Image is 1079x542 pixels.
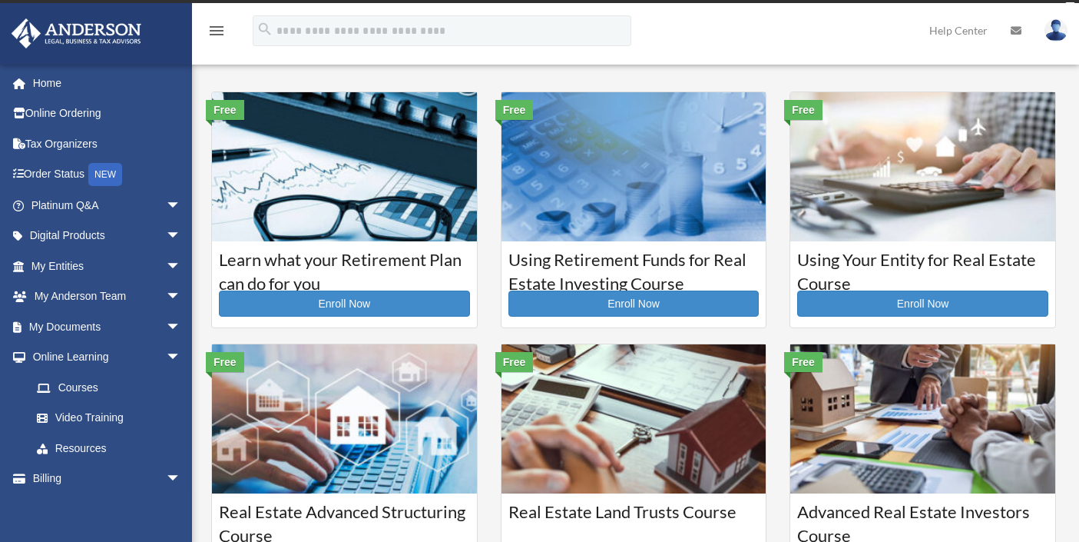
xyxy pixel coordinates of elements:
a: Platinum Q&Aarrow_drop_down [11,190,204,221]
div: Free [206,100,244,120]
a: menu [207,27,226,40]
img: User Pic [1044,19,1067,42]
a: My Entitiesarrow_drop_down [11,251,204,281]
span: arrow_drop_down [166,251,197,282]
a: Courses [22,372,197,403]
div: Free [784,100,822,120]
a: Enroll Now [508,291,760,317]
div: close [1065,2,1075,12]
div: Free [206,352,244,372]
a: Digital Productsarrow_drop_down [11,221,204,251]
h3: Learn what your Retirement Plan can do for you [219,248,470,287]
a: Tax Organizers [11,128,204,159]
h3: Using Your Entity for Real Estate Course [797,248,1048,287]
a: Online Ordering [11,98,204,129]
div: Free [495,100,534,120]
h3: Advanced Real Estate Investors Course [797,500,1048,539]
a: Order StatusNEW [11,159,204,191]
a: Resources [22,433,204,464]
h3: Using Retirement Funds for Real Estate Investing Course [508,248,760,287]
h3: Real Estate Advanced Structuring Course [219,500,470,539]
div: Free [495,352,534,372]
a: Home [11,68,204,98]
div: NEW [88,163,122,186]
span: arrow_drop_down [166,190,197,221]
i: search [257,21,273,38]
a: Enroll Now [219,291,470,317]
span: arrow_drop_down [166,221,197,252]
h3: Real Estate Land Trusts Course [508,500,760,539]
a: Online Learningarrow_drop_down [11,342,204,373]
span: arrow_drop_down [166,464,197,495]
img: Anderson Advisors Platinum Portal [7,18,146,48]
a: Enroll Now [797,291,1048,317]
a: Billingarrow_drop_down [11,464,204,494]
span: arrow_drop_down [166,281,197,313]
a: Video Training [22,403,204,434]
i: menu [207,22,226,40]
span: arrow_drop_down [166,311,197,343]
a: My Anderson Teamarrow_drop_down [11,281,204,312]
span: arrow_drop_down [166,342,197,374]
div: Free [784,352,822,372]
a: My Documentsarrow_drop_down [11,311,204,342]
